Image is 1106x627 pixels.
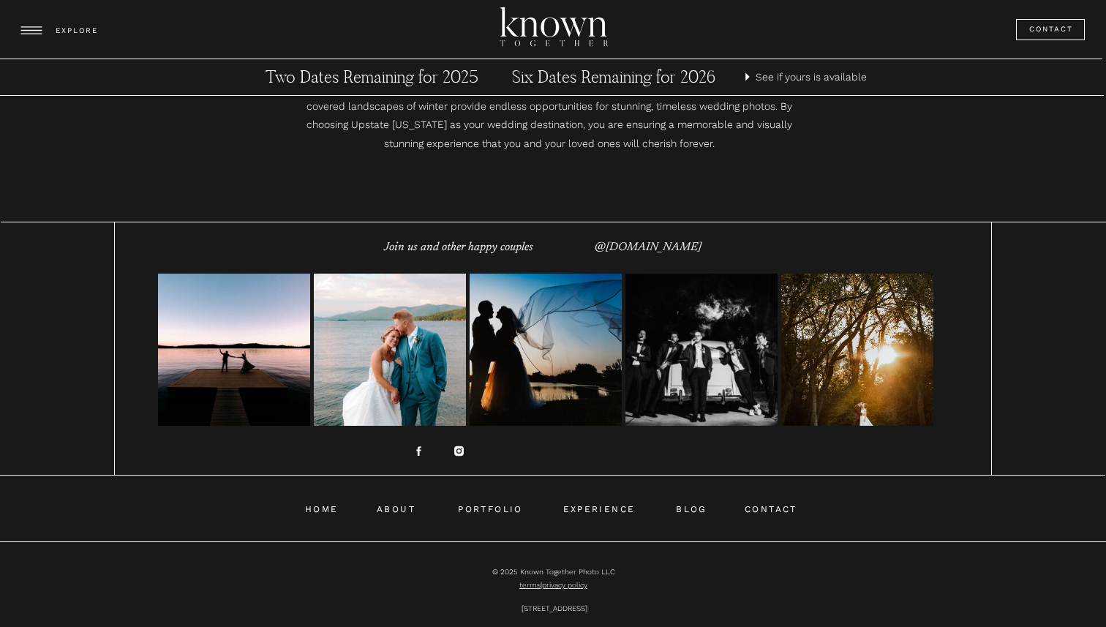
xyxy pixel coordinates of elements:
a: privacy policy [542,581,587,589]
a: Contact [1029,23,1075,37]
a: Six Dates Remaining for 2026 [478,67,750,89]
p: The changing seasons in Upstate [US_STATE]—from the vibrant colors of autumn to the pristine snow... [304,79,794,142]
img: 2023 Portfolio-61 [781,274,933,426]
a: CONTACT [744,502,798,514]
a: terms [519,581,541,589]
a: Two Dates Remaining for 2025 [236,67,508,89]
h3: EXPLORE [56,24,101,38]
img: Elizabeth + Kasey Sneaks10 [158,274,310,426]
img: Holly & Chris Sneaks - 9 [314,274,466,426]
a: HOME [305,502,336,514]
a: PORTFOLIO [457,502,524,514]
a: EXPERIENCE [563,502,636,514]
a: See if yours is available [756,68,870,86]
p: © 2025 Known Together Photo LLC | [453,566,654,579]
p: @[DOMAIN_NAME] [560,237,736,258]
h3: Join us and other happy couples [370,237,546,258]
img: 2023 Portfolio-156 [470,274,622,426]
img: 2023 Portfolio-5 [625,274,778,426]
a: ABOUT [375,502,418,514]
a: BLOG [675,502,708,514]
